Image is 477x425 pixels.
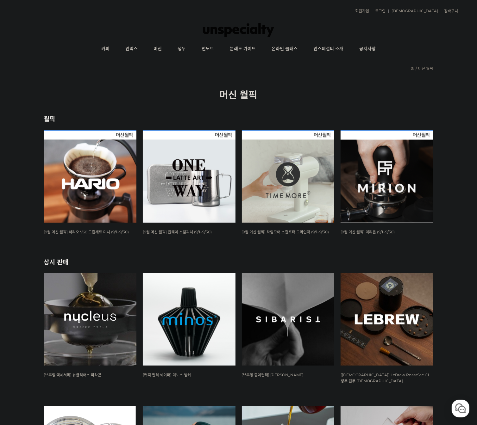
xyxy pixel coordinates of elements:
[222,41,264,57] a: 분쇄도 가이드
[143,130,235,223] img: 9월 머신 월픽 원웨이 스팀피쳐
[98,210,105,215] span: 설정
[351,41,384,57] a: 공지사항
[44,372,102,377] a: [브루잉 액세서리] 뉴클리어스 파라곤
[143,372,191,377] a: [커피 필터 쉐이퍼] 미노스 앵커
[264,41,305,57] a: 온라인 클래스
[82,200,122,216] a: 설정
[58,210,66,215] span: 대화
[44,130,137,223] img: 9월 머신 월픽 하리오 V60 드립세트 미니
[194,41,222,57] a: 언노트
[341,373,429,383] span: [[DEMOGRAPHIC_DATA]] LeBrew RoastSee C1 생두 원두 [DEMOGRAPHIC_DATA]
[341,372,429,383] a: [[DEMOGRAPHIC_DATA]] LeBrew RoastSee C1 생두 원두 [DEMOGRAPHIC_DATA]
[44,230,129,234] span: [9월 머신 월픽] 하리오 V60 드립세트 미니 (9/1~9/30)
[143,230,212,234] span: [9월 머신 월픽] 원웨이 스팀피쳐 (9/1~9/30)
[341,130,433,223] img: 9월 머신 월픽 미리온
[44,273,137,366] img: 뉴클리어스 파라곤
[143,273,235,366] img: 미노스 앵커
[242,372,304,377] a: [브루잉 종이필터] [PERSON_NAME]
[242,273,335,366] img: 시바리스트 SIBARIST
[44,229,129,234] a: [9월 머신 월픽] 하리오 V60 드립세트 미니 (9/1~9/30)
[411,66,414,71] a: 홈
[143,373,191,377] span: [커피 필터 쉐이퍼] 미노스 앵커
[117,41,146,57] a: 언럭스
[203,21,274,40] img: 언스페셜티 몰
[341,273,433,366] img: 르브루 LeBrew
[242,230,329,234] span: [9월 머신 월픽] 타임모어 스컬프터 그라인더 (9/1~9/30)
[44,373,102,377] span: [브루잉 액세서리] 뉴클리어스 파라곤
[242,130,335,223] img: 9월 머신 월픽 타임모어 스컬프터
[305,41,351,57] a: 언스페셜티 소개
[44,257,433,266] h2: 상시 판매
[146,41,170,57] a: 머신
[242,229,329,234] a: [9월 머신 월픽] 타임모어 스컬프터 그라인더 (9/1~9/30)
[441,9,458,13] a: 장바구니
[341,229,395,234] a: [9월 머신 월픽] 미리온 (9/1~9/30)
[2,200,42,216] a: 홈
[341,230,395,234] span: [9월 머신 월픽] 미리온 (9/1~9/30)
[20,210,24,215] span: 홈
[143,229,212,234] a: [9월 머신 월픽] 원웨이 스팀피쳐 (9/1~9/30)
[388,9,438,13] a: [DEMOGRAPHIC_DATA]
[170,41,194,57] a: 생두
[42,200,82,216] a: 대화
[93,41,117,57] a: 커피
[372,9,386,13] a: 로그인
[352,9,369,13] a: 회원가입
[44,87,433,101] h2: 머신 월픽
[418,66,433,71] a: 머신 월픽
[44,114,433,123] h2: 월픽
[242,373,304,377] span: [브루잉 종이필터] [PERSON_NAME]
